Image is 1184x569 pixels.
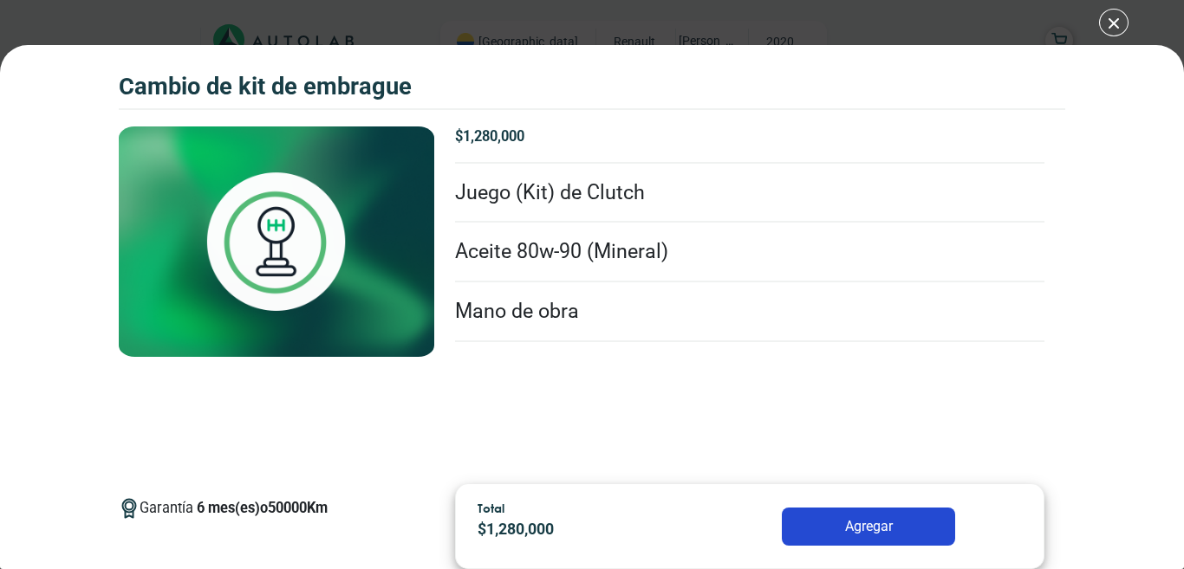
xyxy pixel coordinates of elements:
span: Total [478,501,504,515]
p: $ 1,280,000 [455,126,1045,148]
button: Agregar [782,508,955,546]
li: Aceite 80w-90 (Mineral) [455,223,1045,282]
span: Garantía [140,498,328,533]
li: Mano de obra [455,282,1045,342]
p: $ 1,280,000 [478,518,689,541]
h3: CAMBIO DE KIT DE EMBRAGUE [119,73,412,101]
li: Juego (Kit) de Clutch [455,164,1045,223]
p: 6 mes(es) o 50000 Km [197,498,328,520]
